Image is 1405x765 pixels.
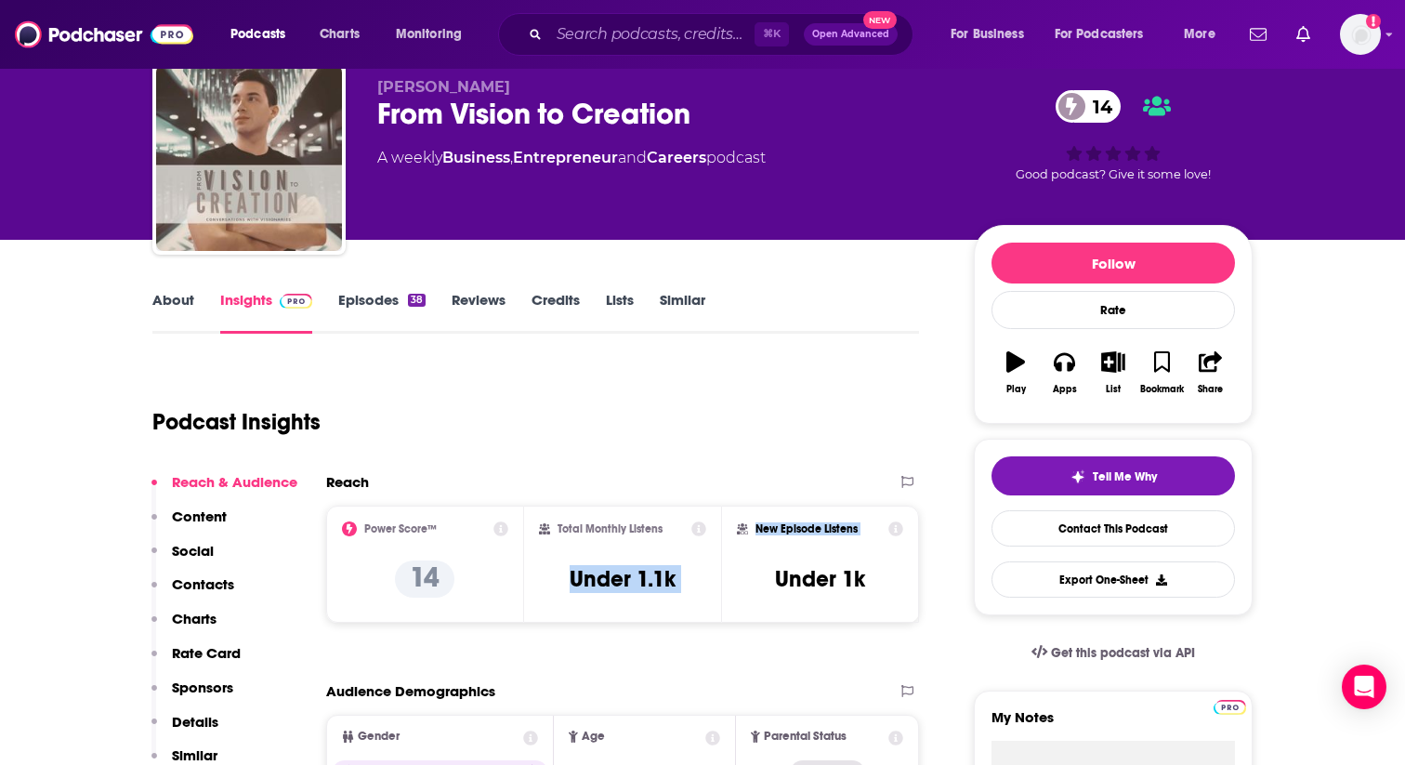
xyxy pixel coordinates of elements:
[755,22,789,46] span: ⌘ K
[280,294,312,309] img: Podchaser Pro
[1242,19,1274,50] a: Show notifications dropdown
[549,20,755,49] input: Search podcasts, credits, & more...
[647,149,706,166] a: Careers
[1171,20,1239,49] button: open menu
[1214,697,1246,715] a: Pro website
[755,522,858,535] h2: New Episode Listens
[452,291,506,334] a: Reviews
[991,339,1040,406] button: Play
[1137,339,1186,406] button: Bookmark
[172,542,214,560] p: Social
[1198,384,1223,395] div: Share
[220,291,312,334] a: InsightsPodchaser Pro
[1184,21,1215,47] span: More
[1070,469,1085,484] img: tell me why sparkle
[151,542,214,576] button: Social
[513,149,618,166] a: Entrepreneur
[991,561,1235,598] button: Export One-Sheet
[570,565,676,593] h3: Under 1.1k
[516,13,931,56] div: Search podcasts, credits, & more...
[172,575,234,593] p: Contacts
[1056,90,1122,123] a: 14
[1089,339,1137,406] button: List
[1214,700,1246,715] img: Podchaser Pro
[151,508,227,542] button: Content
[1074,90,1122,123] span: 14
[991,291,1235,329] div: Rate
[775,565,865,593] h3: Under 1k
[395,561,454,598] p: 14
[606,291,634,334] a: Lists
[764,731,847,743] span: Parental Status
[558,522,663,535] h2: Total Monthly Listens
[152,408,321,436] h1: Podcast Insights
[1043,20,1171,49] button: open menu
[364,522,437,535] h2: Power Score™
[151,644,241,679] button: Rate Card
[338,291,426,334] a: Episodes38
[15,17,193,52] img: Podchaser - Follow, Share and Rate Podcasts
[172,473,297,491] p: Reach & Audience
[1016,167,1211,181] span: Good podcast? Give it some love!
[1340,14,1381,55] button: Show profile menu
[326,473,369,491] h2: Reach
[326,682,495,700] h2: Audience Demographics
[1187,339,1235,406] button: Share
[408,294,426,307] div: 38
[152,291,194,334] a: About
[660,291,705,334] a: Similar
[1017,630,1210,676] a: Get this podcast via API
[172,746,217,764] p: Similar
[1093,469,1157,484] span: Tell Me Why
[172,713,218,731] p: Details
[172,644,241,662] p: Rate Card
[1051,645,1195,661] span: Get this podcast via API
[156,65,342,251] img: From Vision to Creation
[974,78,1253,193] div: 14Good podcast? Give it some love!
[812,30,889,39] span: Open Advanced
[151,575,234,610] button: Contacts
[151,713,218,747] button: Details
[991,456,1235,495] button: tell me why sparkleTell Me Why
[582,731,605,743] span: Age
[804,23,898,46] button: Open AdvancedNew
[320,21,360,47] span: Charts
[1055,21,1144,47] span: For Podcasters
[938,20,1047,49] button: open menu
[1340,14,1381,55] img: User Profile
[172,610,217,627] p: Charts
[1289,19,1318,50] a: Show notifications dropdown
[377,78,510,96] span: [PERSON_NAME]
[358,731,400,743] span: Gender
[532,291,580,334] a: Credits
[951,21,1024,47] span: For Business
[1340,14,1381,55] span: Logged in as alignPR
[396,21,462,47] span: Monitoring
[377,147,766,169] div: A weekly podcast
[1006,384,1026,395] div: Play
[172,679,233,696] p: Sponsors
[618,149,647,166] span: and
[217,20,309,49] button: open menu
[1053,384,1077,395] div: Apps
[1342,665,1386,709] div: Open Intercom Messenger
[172,508,227,525] p: Content
[151,610,217,644] button: Charts
[863,11,897,29] span: New
[991,243,1235,284] button: Follow
[991,510,1235,547] a: Contact This Podcast
[991,708,1235,741] label: My Notes
[151,473,297,508] button: Reach & Audience
[1040,339,1088,406] button: Apps
[230,21,285,47] span: Podcasts
[510,149,513,166] span: ,
[383,20,486,49] button: open menu
[308,20,371,49] a: Charts
[1140,384,1184,395] div: Bookmark
[1366,14,1381,29] svg: Add a profile image
[151,679,233,713] button: Sponsors
[442,149,510,166] a: Business
[1106,384,1121,395] div: List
